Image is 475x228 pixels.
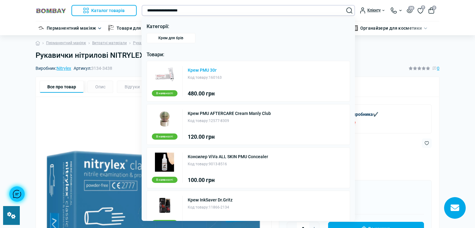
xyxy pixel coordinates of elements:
[407,8,413,13] button: 20
[188,205,209,209] span: Код товару:
[117,25,152,32] a: Товари для тату
[408,6,414,10] span: 20
[147,33,196,43] a: Крем для брів
[188,221,233,226] div: 180.00 грн
[152,133,178,140] div: В наявності
[188,91,222,96] div: 480.00 грн
[188,162,209,166] span: Код товару:
[188,154,268,159] a: Консилер ViVa ALL SKIN PMU Concealer
[108,25,114,31] img: Товари для тату
[188,205,233,210] div: 11866-2134
[47,25,96,32] a: Перманентний макіяж
[417,7,423,14] a: 0
[188,75,209,80] span: Код товару:
[147,23,350,31] p: Категорії:
[71,5,137,16] button: Каталог товарів
[428,7,434,14] button: 0
[188,68,217,72] a: Крем PMU 30г
[155,196,174,215] img: Крем InkSaver Dr.Gritz
[158,36,183,40] span: Крем для брів
[152,177,178,183] div: В наявності
[155,109,174,129] img: Крем PMU AFTERCARE Cream Manly Club
[155,153,174,172] img: Консилер ViVa ALL SKIN PMU Concealer
[188,177,268,183] div: 100.00 грн
[188,118,271,124] div: 12577-8309
[188,75,222,81] div: 160163
[152,220,178,226] div: В наявності
[188,198,233,202] a: Крем InkSaver Dr.Gritz
[360,25,422,32] a: Органайзери для косметики
[188,111,271,116] a: Крем PMU AFTERCARE Cream Manly Club
[188,161,268,167] div: 9013-8516
[188,134,271,140] div: 120.00 грн
[38,25,44,31] img: Перманентний макіяж
[147,51,350,59] p: Товари:
[152,90,178,96] div: В наявності
[421,5,425,10] span: 0
[346,7,353,14] button: Search
[188,119,209,123] span: Код товару:
[432,6,436,10] span: 0
[36,8,66,14] img: BOMBAY
[155,66,174,85] img: Крем PMU 30г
